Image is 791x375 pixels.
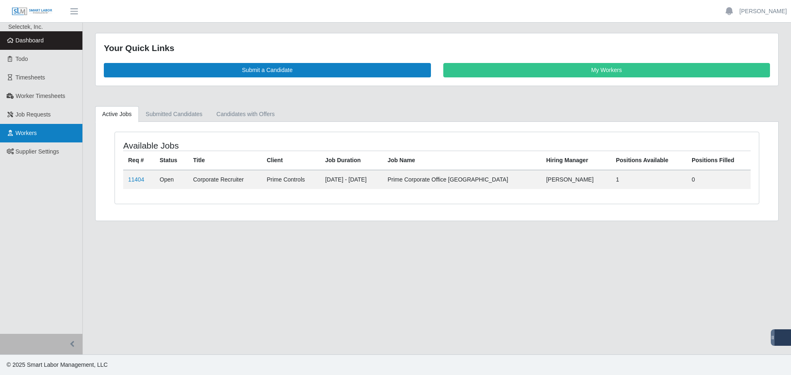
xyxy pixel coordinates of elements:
th: Positions Available [611,151,687,170]
td: [DATE] - [DATE] [320,170,383,189]
span: Todo [16,56,28,62]
a: 11404 [128,176,144,183]
td: 1 [611,170,687,189]
th: Title [188,151,262,170]
span: Supplier Settings [16,148,59,155]
th: Positions Filled [687,151,751,170]
a: [PERSON_NAME] [740,7,787,16]
span: Worker Timesheets [16,93,65,99]
span: Workers [16,130,37,136]
th: Req # [123,151,155,170]
a: Active Jobs [95,106,139,122]
a: Candidates with Offers [209,106,281,122]
td: Prime Corporate Office [GEOGRAPHIC_DATA] [383,170,541,189]
span: Dashboard [16,37,44,44]
span: Job Requests [16,111,51,118]
h4: Available Jobs [123,140,377,151]
a: Submit a Candidate [104,63,431,77]
img: SLM Logo [12,7,53,16]
span: Timesheets [16,74,45,81]
td: Prime Controls [262,170,320,189]
div: Your Quick Links [104,42,770,55]
th: Hiring Manager [541,151,611,170]
td: [PERSON_NAME] [541,170,611,189]
span: © 2025 Smart Labor Management, LLC [7,361,108,368]
a: Submitted Candidates [139,106,210,122]
th: Job Name [383,151,541,170]
th: Client [262,151,320,170]
td: 0 [687,170,751,189]
span: Selectek, Inc. [8,23,43,30]
th: Status [155,151,188,170]
th: Job Duration [320,151,383,170]
td: Corporate Recruiter [188,170,262,189]
a: My Workers [443,63,770,77]
td: Open [155,170,188,189]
